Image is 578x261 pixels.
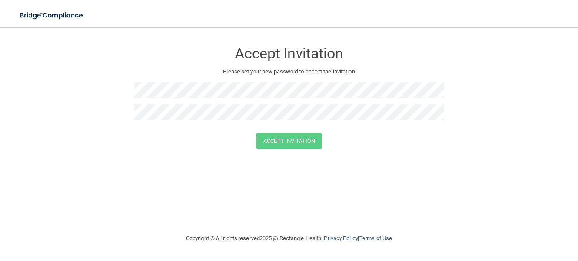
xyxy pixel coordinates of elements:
button: Accept Invitation [256,133,322,149]
div: Copyright © All rights reserved 2025 @ Rectangle Health | | [134,225,444,252]
a: Privacy Policy [324,235,358,241]
p: Please set your new password to accept the invitation [140,67,438,77]
a: Terms of Use [359,235,392,241]
img: bridge_compliance_login_screen.278c3ca4.svg [13,7,91,24]
h3: Accept Invitation [134,46,444,61]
